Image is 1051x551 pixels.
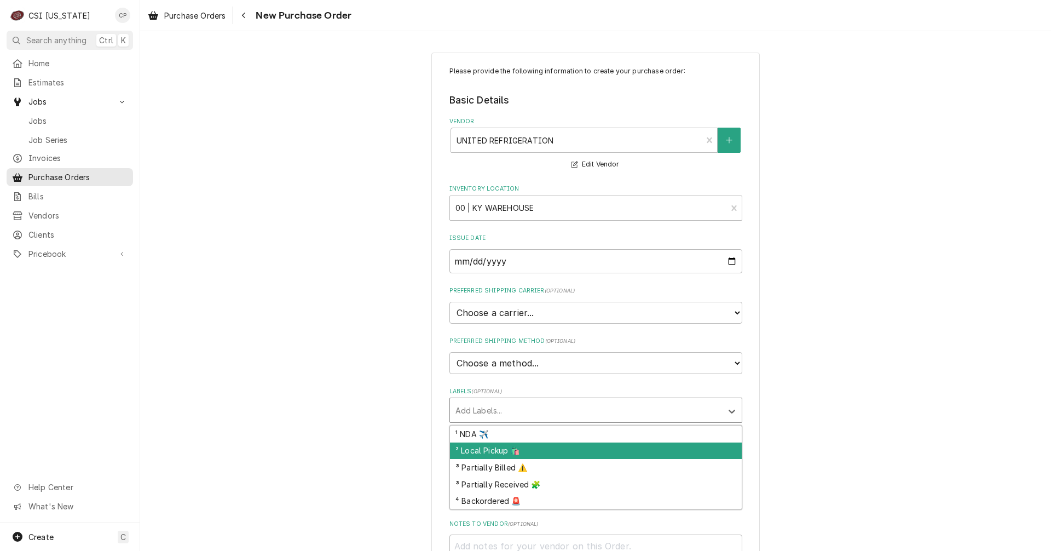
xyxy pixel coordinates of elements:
[28,210,128,221] span: Vendors
[545,288,575,294] span: ( optional )
[99,35,113,46] span: Ctrl
[26,35,86,46] span: Search anything
[471,388,502,394] span: ( optional )
[450,492,742,509] div: ⁴ Backordered 🚨
[449,117,742,126] label: Vendor
[718,128,741,153] button: Create New Vendor
[449,249,742,273] input: yyyy-mm-dd
[449,387,742,423] div: Labels
[121,35,126,46] span: K
[28,152,128,164] span: Invoices
[449,387,742,396] label: Labels
[7,112,133,130] a: Jobs
[449,520,742,529] label: Notes to Vendor
[7,245,133,263] a: Go to Pricebook
[449,286,742,295] label: Preferred Shipping Carrier
[28,134,128,146] span: Job Series
[28,10,90,21] div: CSI [US_STATE]
[164,10,226,21] span: Purchase Orders
[7,226,133,244] a: Clients
[28,115,128,127] span: Jobs
[7,206,133,225] a: Vendors
[7,187,133,205] a: Bills
[450,459,742,476] div: ³ Partially Billed ⚠️
[252,8,351,23] span: New Purchase Order
[28,532,54,542] span: Create
[28,501,126,512] span: What's New
[449,185,742,193] label: Inventory Location
[7,478,133,496] a: Go to Help Center
[449,66,742,76] p: Please provide the following information to create your purchase order:
[28,191,128,202] span: Bills
[28,481,126,493] span: Help Center
[449,93,742,107] legend: Basic Details
[28,58,128,69] span: Home
[115,8,130,23] div: CP
[7,54,133,72] a: Home
[28,229,128,240] span: Clients
[115,8,130,23] div: Craig Pierce's Avatar
[28,96,111,107] span: Jobs
[726,136,732,144] svg: Create New Vendor
[7,93,133,111] a: Go to Jobs
[28,248,111,260] span: Pricebook
[7,131,133,149] a: Job Series
[449,234,742,243] label: Issue Date
[449,234,742,273] div: Issue Date
[7,73,133,91] a: Estimates
[10,8,25,23] div: C
[7,168,133,186] a: Purchase Orders
[143,7,230,25] a: Purchase Orders
[570,158,621,171] button: Edit Vendor
[28,171,128,183] span: Purchase Orders
[449,185,742,220] div: Inventory Location
[449,286,742,323] div: Preferred Shipping Carrier
[120,531,126,543] span: C
[508,521,539,527] span: ( optional )
[7,149,133,167] a: Invoices
[28,77,128,88] span: Estimates
[450,443,742,460] div: ² Local Pickup 🛍️
[450,426,742,443] div: ¹ NDA ✈️
[545,338,576,344] span: ( optional )
[450,476,742,493] div: ³ Partially Received 🧩
[449,337,742,346] label: Preferred Shipping Method
[449,337,742,374] div: Preferred Shipping Method
[235,7,252,24] button: Navigate back
[7,497,133,515] a: Go to What's New
[449,117,742,171] div: Vendor
[7,31,133,50] button: Search anythingCtrlK
[10,8,25,23] div: CSI Kentucky's Avatar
